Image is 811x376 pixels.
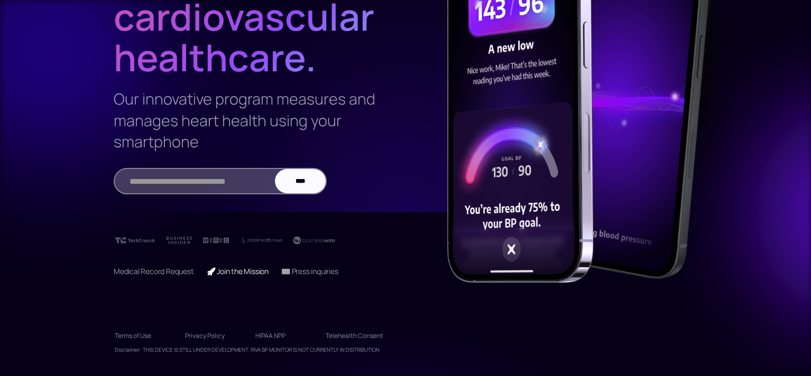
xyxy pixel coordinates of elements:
[114,168,327,194] form: Email Form
[326,327,383,344] a: Telehealth Consent
[207,266,269,276] a: 🚀 Join the Mission
[281,266,338,276] a: 📧 Press inquiries
[185,327,243,344] a: Privacy Policy
[255,327,313,344] a: HIPAA NPP
[114,266,194,276] a: Medical Record Request
[115,327,172,344] a: Terms of Use
[115,344,380,355] div: Disclaimer: THIS DEVICE IS STILL UNDER DEVELOPMENT. RIVA BP MONITOR IS NOT CURRENTLY IN DISTRIBUTION
[114,88,380,152] h3: Our innovative program measures and manages heart health using your smartphone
